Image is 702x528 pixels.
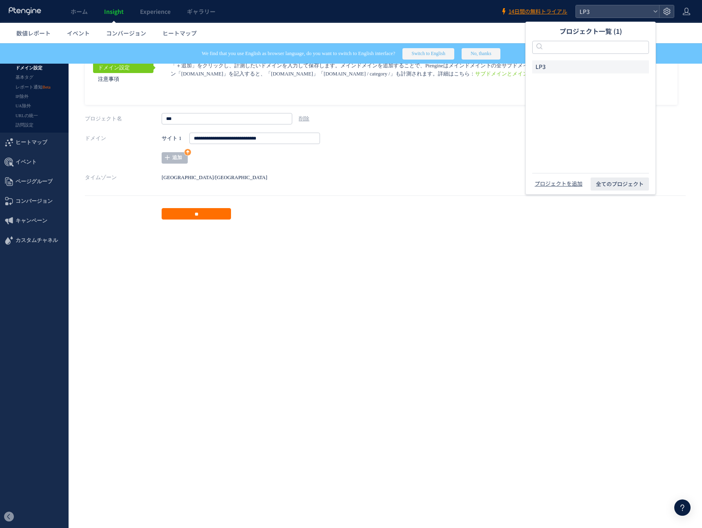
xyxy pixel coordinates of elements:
strong: サイト 1 [162,89,181,101]
span: イベント [16,109,37,129]
span: 全てのプロジェクト [596,177,644,191]
span: コンバージョン [106,29,146,37]
button: 全てのプロジェクト [591,177,649,191]
span: We find that you use English as browser language, do you want to switch to English interface? [202,7,395,13]
a: 注意事項 [93,30,153,41]
span: ヒートマップ [162,29,197,37]
a: 削除 [299,73,309,78]
a: 14日間の無料トライアル [500,8,567,16]
p: 「＋追加」をクリックし、計測したいドメインを入力して保存します。メインドメインを追加することで、Ptengineはメインドメイン下の全サブドメインを計測することができます。例えば、メインドメイン... [171,18,655,35]
span: 14日間の無料トライアル [509,8,567,16]
span: Experience [140,7,171,16]
a: サブドメインとメインドメイン [475,28,549,33]
label: プロジェクト名 [85,70,162,81]
span: ホーム [71,7,88,16]
span: ギャラリー [187,7,215,16]
span: ページグループ [16,129,53,148]
span: キャンペーン [16,168,47,187]
h2: プロジェクト一覧 (1) [532,22,649,40]
button: No, thanks [462,5,500,16]
label: ドメイン [85,89,162,101]
button: Switch to English [402,5,454,16]
label: タイムゾーン [85,129,162,140]
a: 追加 [162,109,188,120]
span: Insight [104,7,124,16]
span: LP3 [535,63,546,71]
span: コンバージョン [16,148,53,168]
span: イベント [67,29,90,37]
span: ヒートマップ [16,89,47,109]
span: カスタムチャネル [16,187,58,207]
span: 数値レポート [16,29,51,37]
span: [GEOGRAPHIC_DATA]/[GEOGRAPHIC_DATA] [162,131,267,137]
a: ドメイン設定 [93,18,153,30]
span: LP3 [577,5,650,18]
button: プロジェクトを追加 [532,180,585,188]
